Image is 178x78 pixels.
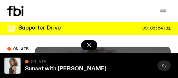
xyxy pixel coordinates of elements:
span: On Air [13,46,29,51]
span: 09:05:54:31 [142,26,171,30]
a: Sunset with [PERSON_NAME] [25,66,106,72]
img: Tangela looks past her left shoulder into the camera with an inquisitive look. She is wearing a s... [4,58,21,74]
span: On Air [31,59,46,64]
h3: Supporter Drive [18,26,61,31]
